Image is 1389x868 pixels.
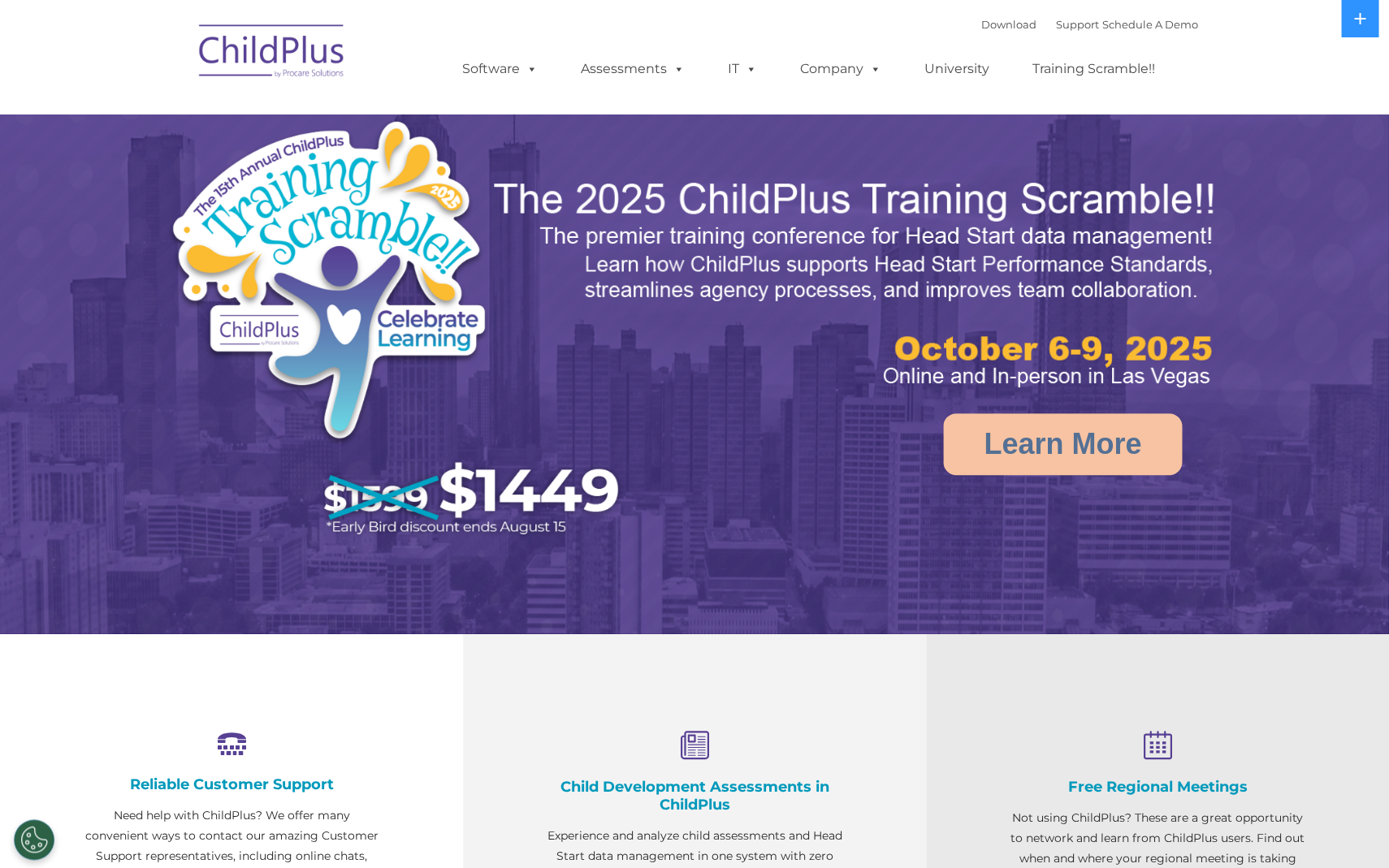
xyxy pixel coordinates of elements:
[784,53,898,85] a: Company
[565,53,701,85] a: Assessments
[981,18,1036,31] a: Download
[191,13,353,94] img: ChildPlus by Procare Solutions
[544,778,845,814] h4: Child Development Assessments in ChildPlus
[1016,53,1171,85] a: Training Scramble!!
[81,775,382,793] h4: Reliable Customer Support
[14,819,54,860] button: Cookies Settings
[1056,18,1099,31] a: Support
[1102,18,1198,31] a: Schedule A Demo
[943,413,1182,475] a: Learn More
[712,53,773,85] a: IT
[446,53,554,85] a: Software
[1007,778,1308,796] h4: Free Regional Meetings
[908,53,1006,85] a: University
[981,18,1198,31] font: |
